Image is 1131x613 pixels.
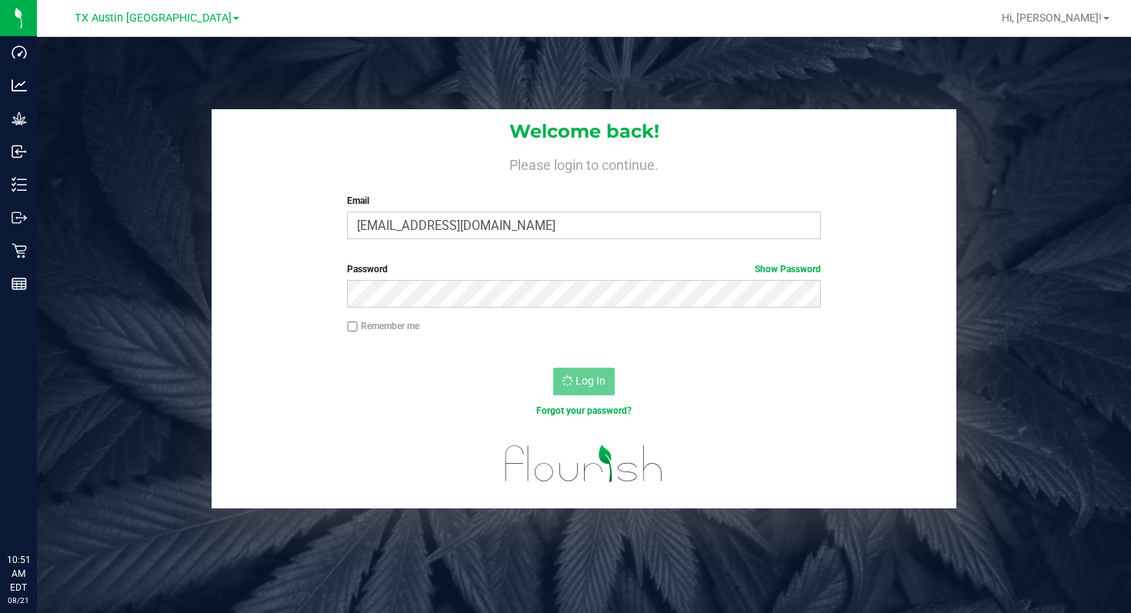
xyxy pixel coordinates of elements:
button: Log In [553,368,615,395]
inline-svg: Analytics [12,78,27,93]
inline-svg: Retail [12,243,27,258]
span: Hi, [PERSON_NAME]! [1002,12,1102,24]
span: Log In [576,375,606,387]
inline-svg: Grow [12,111,27,126]
inline-svg: Inbound [12,144,27,159]
label: Remember me [347,319,419,333]
h4: Please login to continue. [212,154,956,172]
inline-svg: Reports [12,276,27,292]
h1: Welcome back! [212,122,956,142]
a: Forgot your password? [536,405,632,416]
span: Password [347,264,388,275]
inline-svg: Dashboard [12,45,27,60]
inline-svg: Outbound [12,210,27,225]
label: Email [347,194,820,208]
a: Show Password [755,264,821,275]
inline-svg: Inventory [12,177,27,192]
input: Remember me [347,321,358,332]
span: TX Austin [GEOGRAPHIC_DATA] [75,12,232,25]
img: flourish_logo.svg [491,434,677,494]
p: 08/21 [7,595,30,606]
p: 10:51 AM EDT [7,553,30,595]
